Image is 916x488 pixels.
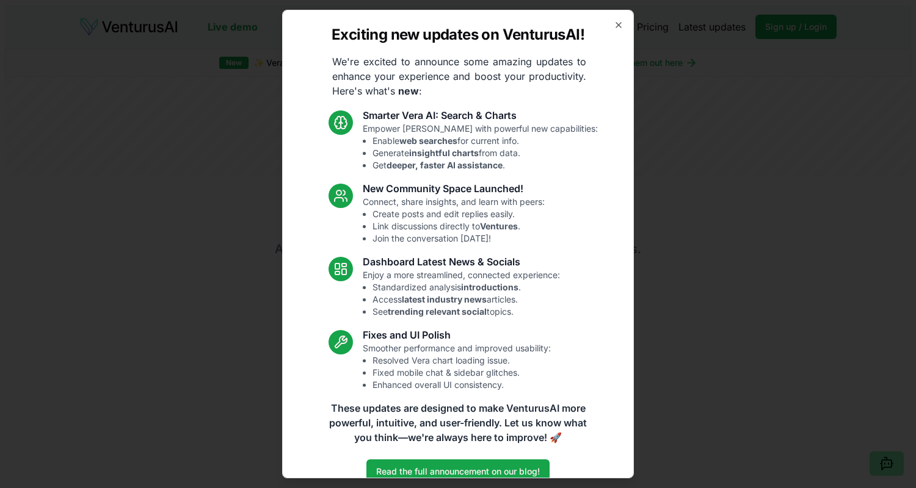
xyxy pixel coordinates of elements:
li: See topics. [373,306,560,318]
li: Generate from data. [373,147,598,159]
li: Create posts and edit replies easily. [373,208,545,220]
h3: New Community Space Launched! [363,181,545,196]
h2: Exciting new updates on VenturusAI! [332,25,584,45]
p: These updates are designed to make VenturusAI more powerful, intuitive, and user-friendly. Let us... [321,401,595,445]
li: Enable for current info. [373,135,598,147]
li: Fixed mobile chat & sidebar glitches. [373,367,551,379]
strong: insightful charts [409,148,479,158]
p: Enjoy a more streamlined, connected experience: [363,269,560,318]
p: We're excited to announce some amazing updates to enhance your experience and boost your producti... [322,54,596,98]
h3: Dashboard Latest News & Socials [363,254,560,269]
strong: trending relevant social [388,306,487,317]
li: Access articles. [373,293,560,306]
li: Join the conversation [DATE]! [373,232,545,245]
p: Connect, share insights, and learn with peers: [363,196,545,245]
li: Resolved Vera chart loading issue. [373,354,551,367]
h3: Smarter Vera AI: Search & Charts [363,108,598,123]
p: Empower [PERSON_NAME] with powerful new capabilities: [363,123,598,171]
strong: introductions [461,282,518,292]
li: Enhanced overall UI consistency. [373,379,551,391]
strong: new [398,85,419,97]
li: Link discussions directly to . [373,220,545,232]
strong: web searches [399,135,457,146]
li: Standardized analysis . [373,281,560,293]
p: Smoother performance and improved usability: [363,342,551,391]
strong: Ventures [480,221,518,231]
li: Get . [373,159,598,171]
strong: deeper, faster AI assistance [387,160,503,170]
a: Read the full announcement on our blog! [366,459,550,484]
strong: latest industry news [402,294,487,304]
h3: Fixes and UI Polish [363,328,551,342]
